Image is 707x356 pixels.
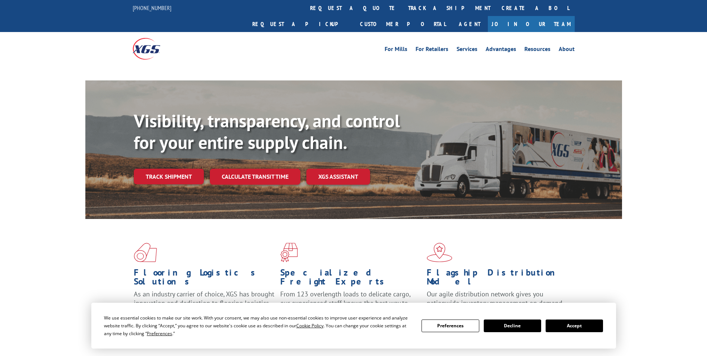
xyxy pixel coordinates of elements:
a: Advantages [486,46,516,54]
h1: Specialized Freight Experts [280,268,421,290]
span: Cookie Policy [296,322,323,329]
img: xgs-icon-flagship-distribution-model-red [427,243,452,262]
a: About [559,46,575,54]
span: As an industry carrier of choice, XGS has brought innovation and dedication to flooring logistics... [134,290,274,316]
a: Calculate transit time [210,169,300,185]
a: [PHONE_NUMBER] [133,4,171,12]
a: Services [457,46,477,54]
a: XGS ASSISTANT [306,169,370,185]
div: We use essential cookies to make our site work. With your consent, we may also use non-essential ... [104,314,413,337]
a: For Mills [385,46,407,54]
div: Cookie Consent Prompt [91,303,616,349]
img: xgs-icon-total-supply-chain-intelligence-red [134,243,157,262]
h1: Flooring Logistics Solutions [134,268,275,290]
a: Track shipment [134,169,204,184]
h1: Flagship Distribution Model [427,268,568,290]
b: Visibility, transparency, and control for your entire supply chain. [134,109,400,154]
a: Resources [524,46,550,54]
a: Customer Portal [354,16,451,32]
a: For Retailers [416,46,448,54]
img: xgs-icon-focused-on-flooring-red [280,243,298,262]
a: Request a pickup [247,16,354,32]
span: Preferences [147,330,172,337]
button: Preferences [422,320,479,332]
span: Our agile distribution network gives you nationwide inventory management on demand. [427,290,564,307]
button: Accept [546,320,603,332]
p: From 123 overlength loads to delicate cargo, our experienced staff knows the best way to move you... [280,290,421,323]
a: Join Our Team [488,16,575,32]
button: Decline [484,320,541,332]
a: Agent [451,16,488,32]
